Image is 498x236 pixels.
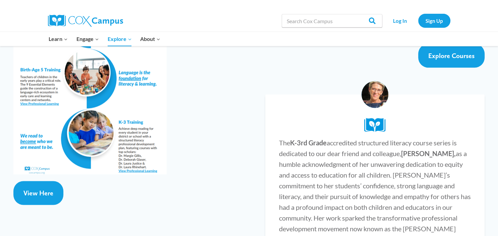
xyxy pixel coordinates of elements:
[386,14,415,28] a: Log In
[428,52,475,60] span: Explore Courses
[418,44,485,68] a: Explore Courses
[418,14,450,28] a: Sign Up
[386,14,450,28] nav: Secondary Navigation
[48,15,123,27] img: Cox Campus
[401,149,455,157] strong: [PERSON_NAME],
[72,32,103,46] button: Child menu of Engage
[103,32,136,46] button: Child menu of Explore
[13,181,63,205] a: View Here
[45,32,165,46] nav: Primary Navigation
[45,32,72,46] button: Child menu of Learn
[282,14,382,28] input: Search Cox Campus
[136,32,165,46] button: Child menu of About
[290,139,326,147] strong: K-3rd Grade
[23,189,53,197] span: View Here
